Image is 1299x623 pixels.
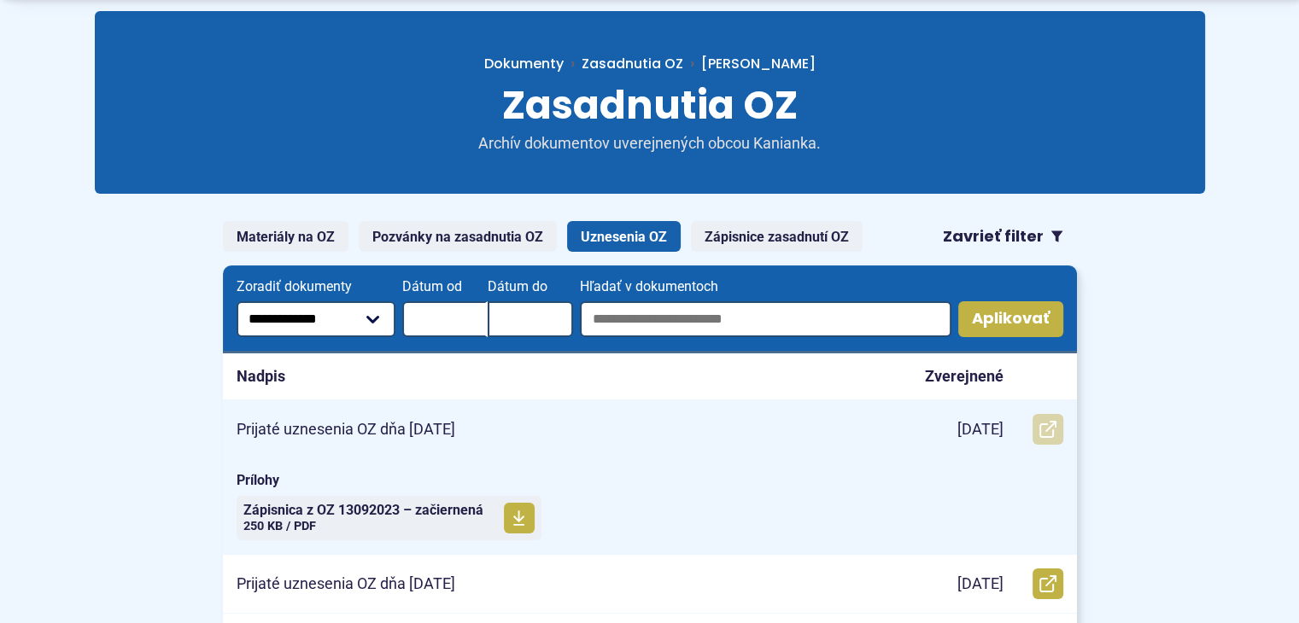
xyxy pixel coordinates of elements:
[958,301,1063,337] button: Aplikovať
[488,279,573,294] span: Dátum do
[402,301,488,337] input: Dátum od
[502,78,798,132] span: Zasadnutia OZ
[237,367,285,387] p: Nadpis
[957,574,1004,594] p: [DATE]
[243,519,316,533] span: 250 KB / PDF
[929,221,1077,252] button: Zavrieť filter
[237,279,395,294] span: Zoradiť dokumenty
[683,54,816,73] a: [PERSON_NAME]
[701,54,816,73] span: [PERSON_NAME]
[582,54,683,73] a: Zasadnutia OZ
[445,134,855,154] p: Archív dokumentov uverejnených obcou Kanianka.
[359,221,557,252] a: Pozvánky na zasadnutia OZ
[943,227,1044,247] span: Zavrieť filter
[237,472,1063,489] span: Prílohy
[567,221,681,252] a: Uznesenia OZ
[237,420,455,440] p: Prijaté uznesenia OZ dňa [DATE]
[237,496,541,540] a: Zápisnica z OZ 13092023 – začiernená 250 KB / PDF
[237,301,395,337] select: Zoradiť dokumenty
[402,279,488,294] span: Dátum od
[957,420,1004,440] p: [DATE]
[223,221,348,252] a: Materiály na OZ
[580,301,951,337] input: Hľadať v dokumentoch
[484,54,564,73] span: Dokumenty
[484,54,582,73] a: Dokumenty
[925,367,1004,387] p: Zverejnené
[691,221,863,252] a: Zápisnice zasadnutí OZ
[580,279,951,294] span: Hľadať v dokumentoch
[237,574,455,594] p: Prijaté uznesenia OZ dňa [DATE]
[243,504,483,517] span: Zápisnica z OZ 13092023 – začiernená
[488,301,573,337] input: Dátum do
